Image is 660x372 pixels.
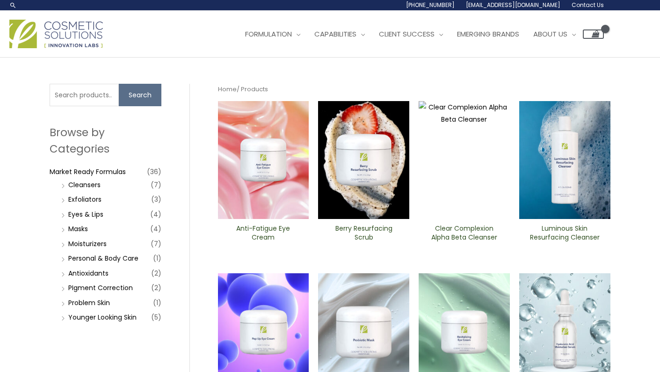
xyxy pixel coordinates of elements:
[450,20,526,48] a: Emerging Brands
[307,20,372,48] a: Capabilities
[151,237,161,250] span: (7)
[519,101,610,219] img: Luminous Skin Resurfacing ​Cleanser
[68,224,88,233] a: Masks
[150,222,161,235] span: (4)
[457,29,519,39] span: Emerging Brands
[419,101,510,219] img: Clear Complexion Alpha Beta ​Cleanser
[50,84,119,106] input: Search products…
[238,20,307,48] a: Formulation
[466,1,560,9] span: [EMAIL_ADDRESS][DOMAIN_NAME]
[326,224,401,242] h2: Berry Resurfacing Scrub
[527,224,602,242] h2: Luminous Skin Resurfacing ​Cleanser
[245,29,292,39] span: Formulation
[372,20,450,48] a: Client Success
[572,1,604,9] span: Contact Us
[153,296,161,309] span: (1)
[231,20,604,48] nav: Site Navigation
[218,84,610,95] nav: Breadcrumb
[151,193,161,206] span: (3)
[406,1,455,9] span: [PHONE_NUMBER]
[427,224,502,245] a: Clear Complexion Alpha Beta ​Cleanser
[218,85,237,94] a: Home
[427,224,502,242] h2: Clear Complexion Alpha Beta ​Cleanser
[526,20,583,48] a: About Us
[68,283,133,292] a: PIgment Correction
[151,281,161,294] span: (2)
[151,178,161,191] span: (7)
[68,298,110,307] a: Problem Skin
[68,313,137,322] a: Younger Looking Skin
[68,254,138,263] a: Personal & Body Care
[50,124,161,156] h2: Browse by Categories
[151,267,161,280] span: (2)
[379,29,435,39] span: Client Success
[68,195,102,204] a: Exfoliators
[218,101,309,219] img: Anti Fatigue Eye Cream
[533,29,567,39] span: About Us
[527,224,602,245] a: Luminous Skin Resurfacing ​Cleanser
[151,311,161,324] span: (5)
[119,84,161,106] button: Search
[153,252,161,265] span: (1)
[68,210,103,219] a: Eyes & Lips
[583,29,604,39] a: View Shopping Cart, empty
[68,180,101,190] a: Cleansers
[9,20,103,48] img: Cosmetic Solutions Logo
[147,165,161,178] span: (36)
[225,224,301,245] a: Anti-Fatigue Eye Cream
[68,239,107,248] a: Moisturizers
[68,269,109,278] a: Antioxidants
[225,224,301,242] h2: Anti-Fatigue Eye Cream
[318,101,409,219] img: Berry Resurfacing Scrub
[9,1,17,9] a: Search icon link
[150,208,161,221] span: (4)
[314,29,356,39] span: Capabilities
[50,167,126,176] a: Market Ready Formulas
[326,224,401,245] a: Berry Resurfacing Scrub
